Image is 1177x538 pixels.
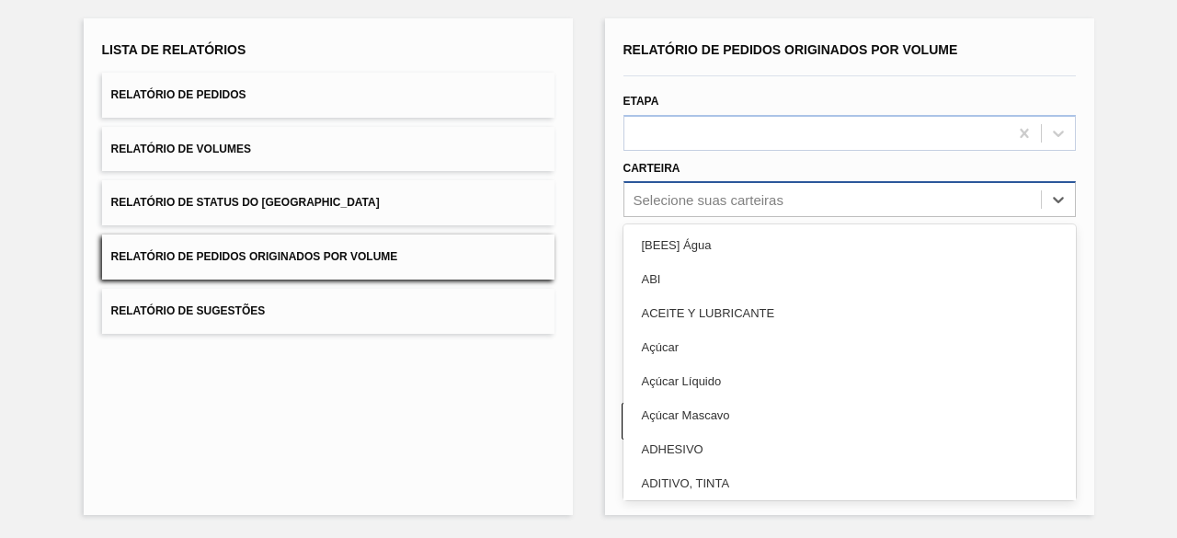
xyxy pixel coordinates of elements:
span: Relatório de Pedidos Originados por Volume [623,42,958,57]
button: Relatório de Pedidos [102,73,554,118]
span: Relatório de Sugestões [111,304,266,317]
div: [BEES] Água [623,228,1076,262]
div: ACEITE Y LUBRICANTE [623,296,1076,330]
button: Relatório de Sugestões [102,289,554,334]
label: Etapa [623,95,659,108]
div: ADHESIVO [623,432,1076,466]
label: Carteira [623,162,680,175]
div: Açúcar Mascavo [623,398,1076,432]
button: Relatório de Pedidos Originados por Volume [102,235,554,280]
span: Lista de Relatórios [102,42,246,57]
span: Relatório de Volumes [111,143,251,155]
span: Relatório de Status do [GEOGRAPHIC_DATA] [111,196,380,209]
button: Relatório de Volumes [102,127,554,172]
span: Relatório de Pedidos [111,88,246,101]
button: Relatório de Status do [GEOGRAPHIC_DATA] [102,180,554,225]
div: Açúcar Líquido [623,364,1076,398]
button: Limpar [622,403,840,440]
div: Selecione suas carteiras [634,192,783,208]
div: ADITIVO, TINTA [623,466,1076,500]
span: Relatório de Pedidos Originados por Volume [111,250,398,263]
div: Açúcar [623,330,1076,364]
div: ABI [623,262,1076,296]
